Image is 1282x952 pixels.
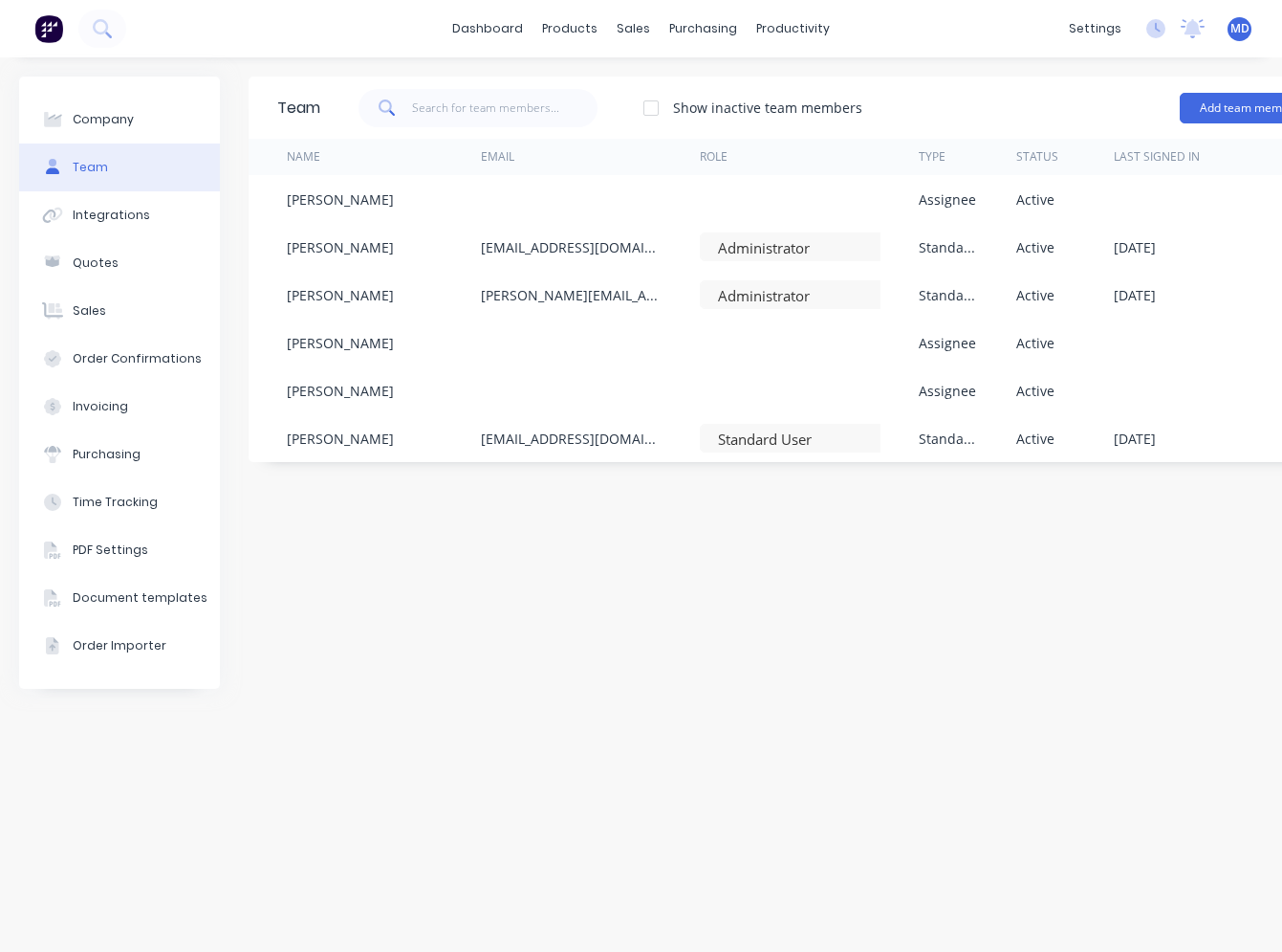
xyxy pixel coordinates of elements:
[1059,14,1131,43] div: settings
[73,446,141,463] div: Purchasing
[1016,429,1054,449] div: Active
[73,542,148,559] div: PDF Settings
[287,285,394,305] div: [PERSON_NAME]
[1016,381,1054,401] div: Active
[919,429,978,449] div: Standard
[919,189,976,210] div: Assignee
[1016,237,1054,257] div: Active
[919,333,976,353] div: Assignee
[919,285,978,305] div: Standard
[19,287,220,335] button: Sales
[19,526,220,574] button: PDF Settings
[412,89,598,127] input: Search for team members...
[1114,148,1200,166] div: Last signed in
[19,431,220,478] button: Purchasing
[673,98,862,118] div: Show inactive team members
[73,494,158,511] div: Time Tracking
[287,333,394,353] div: [PERSON_NAME]
[1114,429,1156,449] div: [DATE]
[481,429,662,449] div: [EMAIL_ADDRESS][DOMAIN_NAME]
[700,148,728,166] div: Role
[73,255,119,272] div: Quotes
[1016,285,1054,305] div: Active
[19,239,220,287] button: Quotes
[1230,20,1249,37] span: MD
[287,381,394,401] div: [PERSON_NAME]
[481,237,662,257] div: [EMAIL_ADDRESS][DOMAIN_NAME]
[287,189,394,210] div: [PERSON_NAME]
[1114,285,1156,305] div: [DATE]
[19,622,220,670] button: Order Importer
[443,14,532,43] a: dashboard
[1016,333,1054,353] div: Active
[277,97,320,120] div: Team
[287,429,394,449] div: [PERSON_NAME]
[19,191,220,239] button: Integrations
[1114,237,1156,257] div: [DATE]
[919,237,978,257] div: Standard
[532,14,607,43] div: products
[19,144,220,191] button: Team
[481,285,662,305] div: [PERSON_NAME][EMAIL_ADDRESS][DOMAIN_NAME]
[73,302,106,320] div: Sales
[73,589,207,607] div: Document templates
[607,14,660,43] div: sales
[19,335,220,383] button: Order Confirmations
[73,159,108,176] div: Team
[660,14,747,43] div: purchasing
[747,14,839,43] div: productivity
[919,148,945,166] div: Type
[34,14,63,43] img: Factory
[73,637,166,654] div: Order Importer
[287,148,320,166] div: Name
[1016,148,1058,166] div: Status
[1016,189,1054,210] div: Active
[73,111,134,128] div: Company
[73,207,150,224] div: Integrations
[19,96,220,144] button: Company
[73,398,128,415] div: Invoicing
[919,381,976,401] div: Assignee
[19,478,220,526] button: Time Tracking
[73,350,202,367] div: Order Confirmations
[19,574,220,622] button: Document templates
[481,148,514,166] div: Email
[287,237,394,257] div: [PERSON_NAME]
[19,383,220,431] button: Invoicing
